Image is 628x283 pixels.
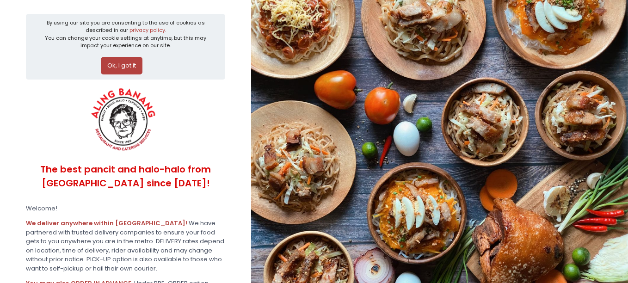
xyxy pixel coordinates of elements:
a: privacy policy. [129,26,166,34]
button: Ok, I got it [101,57,142,74]
div: The best pancit and halo-halo from [GEOGRAPHIC_DATA] since [DATE]! [26,155,225,198]
div: By using our site you are consenting to the use of cookies as described in our You can change you... [42,19,210,49]
div: Welcome! [26,204,225,213]
div: We have partnered with trusted delivery companies to ensure your food gets to you anywhere you ar... [26,219,225,273]
b: We deliver anywhere within [GEOGRAPHIC_DATA]! [26,219,187,228]
img: ALING BANANG [86,86,163,155]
